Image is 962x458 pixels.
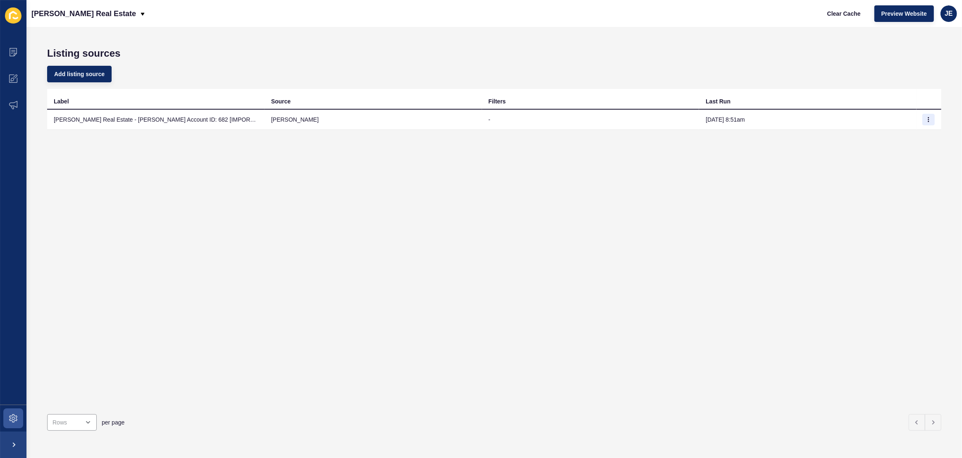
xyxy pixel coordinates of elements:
[47,48,941,59] h1: Listing sources
[265,110,482,130] td: [PERSON_NAME]
[54,70,105,78] span: Add listing source
[881,10,927,18] span: Preview Website
[489,97,506,106] div: Filters
[827,10,861,18] span: Clear Cache
[699,110,917,130] td: [DATE] 8:51am
[54,97,69,106] div: Label
[47,110,265,130] td: [PERSON_NAME] Real Estate - [PERSON_NAME] Account ID: 682 [IMPORTED]
[874,5,934,22] button: Preview Website
[820,5,868,22] button: Clear Cache
[271,97,291,106] div: Source
[31,3,136,24] p: [PERSON_NAME] Real Estate
[102,418,124,427] span: per page
[945,10,953,18] span: JE
[47,414,97,431] div: open menu
[482,110,699,130] td: -
[706,97,730,106] div: Last Run
[47,66,112,82] button: Add listing source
